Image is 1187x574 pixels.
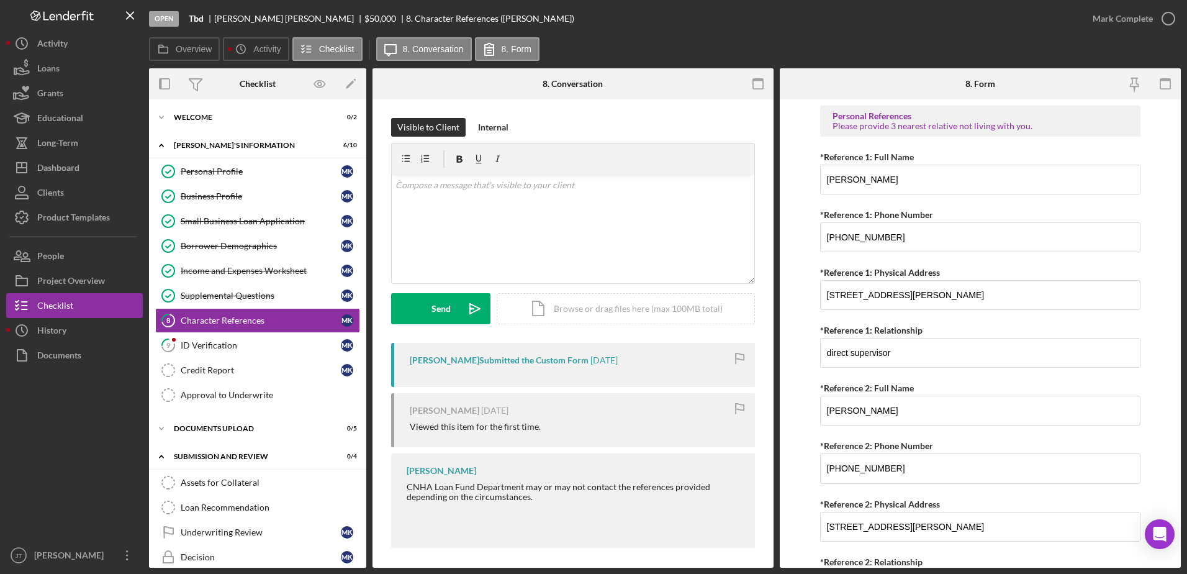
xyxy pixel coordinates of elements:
div: 0 / 4 [335,453,357,460]
button: Visible to Client [391,118,466,137]
div: Viewed this item for the first time. [410,422,541,432]
label: *Reference 1: Physical Address [820,267,940,278]
a: Loan Recommendation [155,495,360,520]
div: Project Overview [37,268,105,296]
label: *Reference 2: Relationship [820,557,923,567]
div: M K [341,364,353,376]
button: History [6,318,143,343]
button: Long-Term [6,130,143,155]
div: Activity [37,31,68,59]
div: Loans [37,56,60,84]
label: *Reference 2: Phone Number [820,440,933,451]
div: Please provide 3 nearest relative not living with you. [833,121,1129,131]
div: Dashboard [37,155,79,183]
label: Overview [176,44,212,54]
div: [PERSON_NAME] [31,543,112,571]
div: 6 / 10 [335,142,357,149]
label: *Reference 1: Relationship [820,325,923,335]
time: 2025-10-02 21:26 [481,406,508,416]
button: Educational [6,106,143,130]
a: Income and Expenses WorksheetMK [155,258,360,283]
div: Underwriting Review [181,527,341,537]
div: M K [341,215,353,227]
a: Supplemental QuestionsMK [155,283,360,308]
button: 8. Conversation [376,37,472,61]
div: Open [149,11,179,27]
a: Assets for Collateral [155,470,360,495]
div: 8. Form [965,79,995,89]
button: Activity [6,31,143,56]
a: Credit ReportMK [155,358,360,383]
div: Supplemental Questions [181,291,341,301]
button: 8. Form [475,37,539,61]
button: Overview [149,37,220,61]
div: ID Verification [181,340,341,350]
div: Personal References [833,111,1129,121]
label: 8. Form [502,44,531,54]
div: M K [341,339,353,352]
div: [PERSON_NAME] [407,466,476,476]
div: [PERSON_NAME] [410,406,479,416]
div: 0 / 5 [335,425,357,432]
div: Grants [37,81,63,109]
div: M K [341,240,353,252]
div: M K [341,165,353,178]
div: Send [431,293,451,324]
div: M K [341,314,353,327]
tspan: 9 [166,341,171,349]
label: *Reference 1: Phone Number [820,209,933,220]
div: Checklist [37,293,73,321]
div: 0 / 2 [335,114,357,121]
label: *Reference 2: Physical Address [820,499,940,509]
a: Loans [6,56,143,81]
div: Open Intercom Messenger [1145,519,1175,549]
a: 8Character ReferencesMK [155,308,360,333]
div: 8. Character References ([PERSON_NAME]) [406,14,574,24]
button: Send [391,293,490,324]
div: Personal Profile [181,166,341,176]
div: [PERSON_NAME] [PERSON_NAME] [214,14,364,24]
div: Small Business Loan Application [181,216,341,226]
div: Business Profile [181,191,341,201]
button: JT[PERSON_NAME] [6,543,143,568]
div: Long-Term [37,130,78,158]
button: Internal [472,118,515,137]
text: JT [16,552,22,559]
button: Dashboard [6,155,143,180]
div: M K [341,289,353,302]
div: Borrower Demographics [181,241,341,251]
div: 8. Conversation [543,79,603,89]
div: Approval to Underwrite [181,390,359,400]
div: Documents [37,343,81,371]
div: Character References [181,316,341,326]
label: Activity [253,44,281,54]
a: Borrower DemographicsMK [155,234,360,258]
div: M K [341,526,353,539]
div: [PERSON_NAME] Submitted the Custom Form [410,355,589,365]
div: Visible to Client [397,118,459,137]
button: Documents [6,343,143,368]
button: People [6,244,143,268]
label: *Reference 1: Full Name [820,152,914,162]
div: Clients [37,180,64,208]
tspan: 8 [166,316,170,324]
button: Grants [6,81,143,106]
a: Project Overview [6,268,143,293]
div: Credit Report [181,365,341,375]
div: Product Templates [37,205,110,233]
div: Decision [181,552,341,562]
a: 9ID VerificationMK [155,333,360,358]
a: Product Templates [6,205,143,230]
div: [PERSON_NAME]'S INFORMATION [174,142,326,149]
div: M K [341,190,353,203]
a: Personal ProfileMK [155,159,360,184]
a: Underwriting ReviewMK [155,520,360,545]
div: M K [341,265,353,277]
button: Clients [6,180,143,205]
button: Checklist [6,293,143,318]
